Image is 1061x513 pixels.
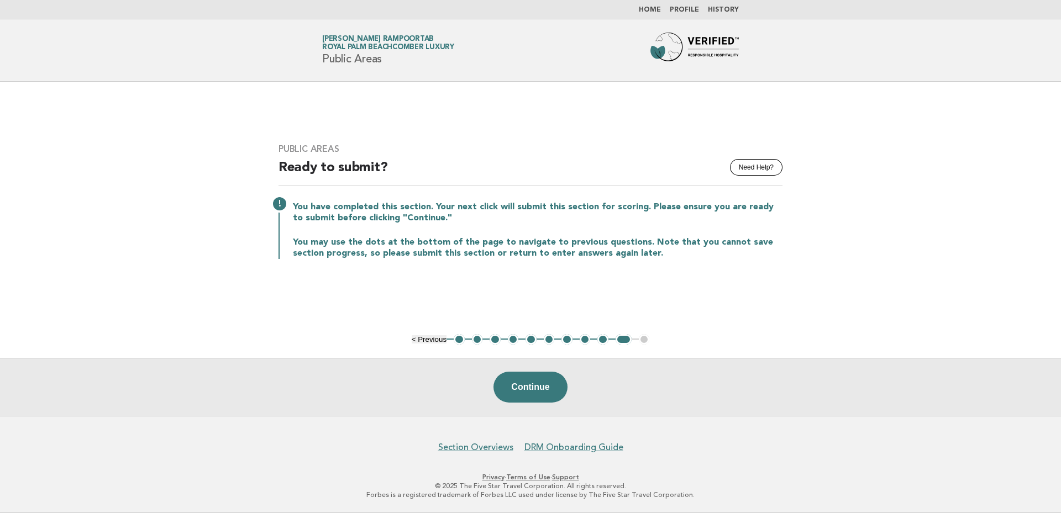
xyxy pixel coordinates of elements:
button: 9 [597,334,608,345]
a: Support [552,473,579,481]
button: 1 [454,334,465,345]
p: You have completed this section. Your next click will submit this section for scoring. Please ens... [293,202,782,224]
a: Home [639,7,661,13]
img: Forbes Travel Guide [650,33,739,68]
button: 2 [472,334,483,345]
p: Forbes is a registered trademark of Forbes LLC used under license by The Five Star Travel Corpora... [192,490,869,499]
button: 3 [490,334,501,345]
button: 8 [580,334,591,345]
button: 7 [561,334,572,345]
button: Continue [493,372,567,403]
a: Section Overviews [438,442,513,453]
a: [PERSON_NAME] RampoortabRoyal Palm Beachcomber Luxury [322,35,454,51]
p: © 2025 The Five Star Travel Corporation. All rights reserved. [192,482,869,490]
h3: Public Areas [279,144,782,155]
h2: Ready to submit? [279,159,782,186]
a: History [708,7,739,13]
button: 5 [526,334,537,345]
p: You may use the dots at the bottom of the page to navigate to previous questions. Note that you c... [293,237,782,259]
button: 6 [544,334,555,345]
a: Terms of Use [506,473,550,481]
button: 10 [616,334,632,345]
button: 4 [508,334,519,345]
a: DRM Onboarding Guide [524,442,623,453]
span: Royal Palm Beachcomber Luxury [322,44,454,51]
p: · · [192,473,869,482]
button: < Previous [412,335,447,343]
h1: Public Areas [322,36,454,65]
a: Privacy [482,473,505,481]
a: Profile [670,7,699,13]
button: Need Help? [730,159,782,176]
